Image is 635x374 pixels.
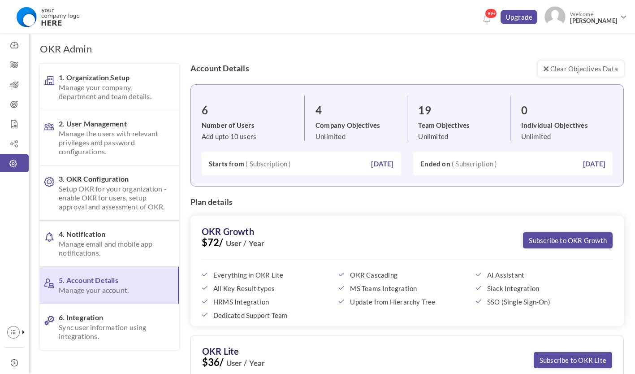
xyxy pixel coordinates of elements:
a: Clear Objectives Data [538,61,624,77]
span: 99+ [485,9,497,18]
span: OKR Cascading [350,271,468,279]
label: [DATE] [583,159,605,168]
span: Setup OKR for your organization - enable OKR for users, setup approval and assessment of OKR. [59,184,167,211]
span: Dedicated Support Team [213,311,331,319]
b: Year [247,359,265,368]
h4: Account Details [190,64,624,73]
span: SSO (Single Sign-On) [487,298,605,306]
b: User / [224,239,246,248]
img: Photo [544,6,566,27]
span: Slack Integration [487,284,605,292]
span: 1. Organization Setup [59,73,167,101]
a: Upgrade [501,10,538,24]
label: Team Objectives [418,121,510,130]
span: [PERSON_NAME] [570,17,617,24]
span: ( Subscription ) [246,159,291,168]
span: Update from Hierarchy Tree [350,298,468,306]
label: OKR Growth [202,227,254,236]
span: Manage your company, department and team details. [59,83,167,101]
span: Sync user information using integrations. [59,323,167,341]
span: AI Assistant [487,271,605,279]
span: 6. Integration [59,313,167,341]
label: Individual Objectives [521,121,613,130]
span: 4. Notification [59,230,167,257]
b: User / [224,359,247,368]
span: Manage email and mobile app notifications. [59,239,167,257]
span: Manage the users with relevant privileges and password configurations. [59,129,167,156]
span: ( Subscription ) [452,159,497,168]
span: Unlimited [418,132,448,140]
span: MS Teams Integration [350,284,468,292]
a: Subscribe to OKR Lite [534,352,612,368]
img: Logo [10,6,85,28]
label: [DATE] [371,159,393,168]
span: 5. Account Details [59,276,166,295]
h3: 4 [315,104,407,116]
b: Year [246,239,265,248]
label: Company Objectives [315,121,407,130]
h3: 0 [521,104,613,116]
span: Unlimited [521,132,551,140]
b: Starts from [209,160,244,168]
h4: Plan details [190,198,624,207]
h3: 19 [418,104,510,116]
b: Ended on [420,160,450,168]
span: $72/ [202,238,613,260]
span: All Key Result types [213,284,331,292]
span: HRMS Integration [213,298,331,306]
label: OKR Lite [202,347,239,356]
span: Everything in OKR Lite [213,271,331,279]
h3: 6 [202,104,304,116]
span: Welcome, [566,6,619,29]
a: Photo Welcome,[PERSON_NAME] [541,3,631,29]
a: Subscribe to OKR Growth [523,232,613,248]
span: Add upto 10 users [202,132,256,140]
label: Number of Users [202,121,304,130]
a: 6. IntegrationSync user information using integrations. [40,304,179,350]
span: 2. User Management [59,119,167,156]
span: Manage your account. [59,286,166,295]
span: Unlimited [315,132,346,140]
a: Notifications [479,12,494,26]
h1: OKR Admin [40,43,92,55]
span: 3. OKR Configuration [59,174,167,211]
